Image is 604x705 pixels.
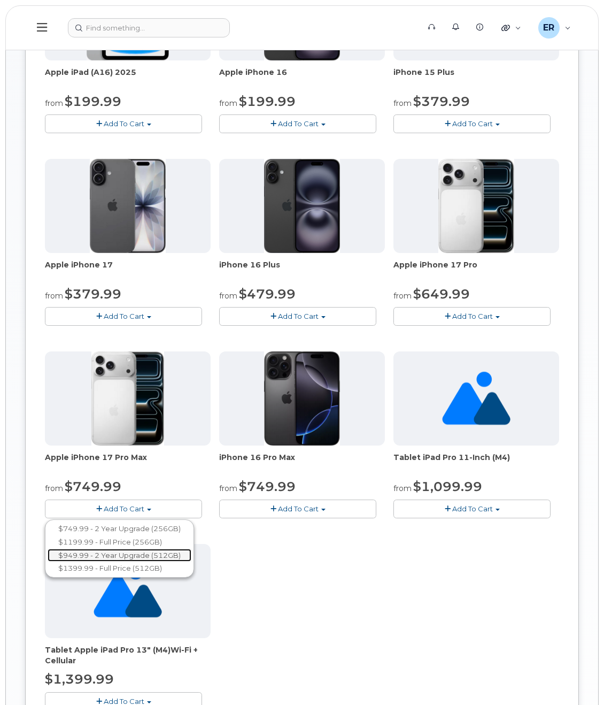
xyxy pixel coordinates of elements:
[413,479,482,494] span: $1,099.99
[45,645,211,666] div: Tablet Apple iPad Pro 13" (M4)Wi-Fi + Cellular
[239,94,296,109] span: $199.99
[45,291,63,301] small: from
[65,286,121,302] span: $379.99
[91,351,164,446] img: iphone_17_pro_max.png
[48,549,191,562] a: $949.99 - 2 Year Upgrade (512GB)
[452,312,493,320] span: Add To Cart
[219,452,385,473] div: iPhone 16 Pro Max
[393,259,559,281] div: Apple iPhone 17 Pro
[45,259,211,281] div: Apple iPhone 17
[531,17,578,39] div: Eddy Ronquillo
[45,484,63,493] small: from
[393,291,412,301] small: from
[45,67,211,88] div: Apple iPad (A16) 2025
[48,535,191,549] a: $1199.99 - Full Price (256GB)
[104,312,144,320] span: Add To Cart
[393,484,412,493] small: from
[68,18,230,37] input: Find something...
[452,504,493,513] span: Add To Cart
[48,522,191,535] a: $749.99 - 2 Year Upgrade (256GB)
[65,479,121,494] span: $749.99
[452,119,493,128] span: Add To Cart
[278,312,319,320] span: Add To Cart
[219,98,237,108] small: from
[45,452,211,473] div: Apple iPhone 17 Pro Max
[45,114,202,133] button: Add To Cart
[557,658,596,697] iframe: Messenger Launcher
[48,562,191,575] a: $1399.99 - Full Price (512GB)
[90,159,165,253] img: iphone_17.jpg
[442,351,510,446] img: no_image_found-2caef05468ed5679b831cfe6fc140e25e0c280774317ffc20a367ab7fd17291e.png
[393,500,551,518] button: Add To Cart
[219,67,385,88] div: Apple iPhone 16
[393,67,559,88] div: iPhone 15 Plus
[438,159,514,253] img: iphone_17_pro.png
[65,94,121,109] span: $199.99
[239,286,296,302] span: $479.99
[219,114,376,133] button: Add To Cart
[104,504,144,513] span: Add To Cart
[104,119,144,128] span: Add To Cart
[45,500,202,518] button: Add To Cart
[219,307,376,326] button: Add To Cart
[413,286,470,302] span: $649.99
[45,671,114,687] span: $1,399.99
[393,452,559,473] div: Tablet iPad Pro 11-Inch (M4)
[94,544,161,638] img: no_image_found-2caef05468ed5679b831cfe6fc140e25e0c280774317ffc20a367ab7fd17291e.png
[413,94,470,109] span: $379.99
[393,114,551,133] button: Add To Cart
[45,98,63,108] small: from
[219,484,237,493] small: from
[278,119,319,128] span: Add To Cart
[219,500,376,518] button: Add To Cart
[264,351,340,446] img: iphone_16_pro.png
[393,307,551,326] button: Add To Cart
[264,159,339,253] img: iphone_16_plus.png
[543,21,554,34] span: ER
[393,98,412,108] small: from
[278,504,319,513] span: Add To Cart
[45,307,202,326] button: Add To Cart
[219,291,237,301] small: from
[239,479,296,494] span: $749.99
[494,17,529,39] div: Quicklinks
[219,259,385,281] div: iPhone 16 Plus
